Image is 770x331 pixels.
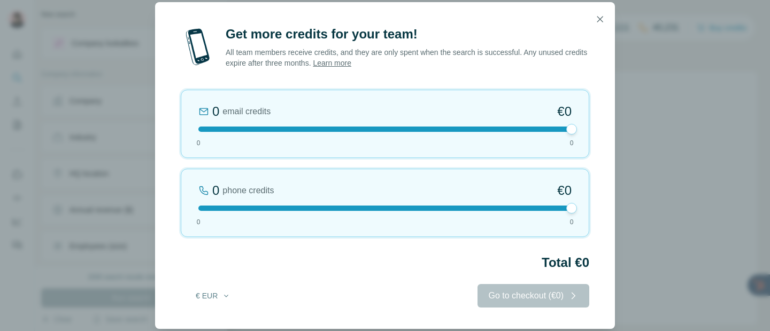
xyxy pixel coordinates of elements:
a: Learn more [313,59,351,67]
div: 0 [212,103,219,120]
p: All team members receive credits, and they are only spent when the search is successful. Any unus... [226,47,589,68]
span: €0 [557,182,572,199]
span: 0 [570,138,574,148]
span: 0 [570,217,574,227]
span: 0 [197,138,201,148]
div: 0 [212,182,219,199]
h2: Total €0 [181,254,589,271]
span: phone credits [222,184,274,197]
span: 0 [197,217,201,227]
img: mobile-phone [181,26,215,68]
span: email credits [222,105,271,118]
button: € EUR [188,286,238,305]
span: €0 [557,103,572,120]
